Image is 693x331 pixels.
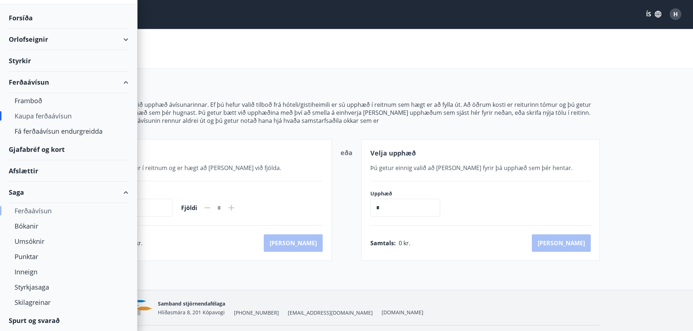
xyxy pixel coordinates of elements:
[288,309,373,316] span: [EMAIL_ADDRESS][DOMAIN_NAME]
[15,93,123,108] div: Framboð
[15,108,123,124] div: Kaupa ferðaávísun
[234,309,279,316] span: [PHONE_NUMBER]
[642,8,665,21] button: ÍS
[158,300,225,307] span: Samband stjórnendafélaga
[93,117,600,125] p: Mundu að ferðaávísunin rennur aldrei út og þú getur notað hana hjá hvaða samstarfsaðila okkar sem er
[399,239,410,247] span: 0 kr.
[382,309,423,316] a: [DOMAIN_NAME]
[9,182,128,203] div: Saga
[340,148,353,157] span: eða
[370,239,396,247] span: Samtals :
[9,72,128,93] div: Ferðaávísun
[9,29,128,50] div: Orlofseignir
[15,234,123,249] div: Umsóknir
[9,139,128,160] div: Gjafabréf og kort
[103,164,281,172] span: Valið tilboð er í reitnum og er hægt að [PERSON_NAME] við fjölda.
[673,10,678,18] span: H
[370,190,447,197] label: Upphæð
[9,310,128,331] div: Spurt og svarað
[15,279,123,295] div: Styrkjasaga
[9,7,128,29] div: Forsíða
[158,309,225,316] span: Hlíðasmára 8, 201 Kópavogi
[9,50,128,72] div: Styrkir
[370,164,573,172] span: Þú getur einnig valið að [PERSON_NAME] fyrir þá upphæð sem þér hentar.
[9,160,128,182] div: Afslættir
[15,218,123,234] div: Bókanir
[15,249,123,264] div: Punktar
[15,203,123,218] div: Ferðaávísun
[181,204,197,212] span: Fjöldi
[370,149,416,157] span: Velja upphæð
[93,101,600,117] p: Hér getur þú valið upphæð ávísunarinnar. Ef þú hefur valið tilboð frá hóteli/gistiheimili er sú u...
[15,124,123,139] div: Fá ferðaávísun endurgreidda
[667,5,684,23] button: H
[15,295,123,310] div: Skilagreinar
[15,264,123,279] div: Inneign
